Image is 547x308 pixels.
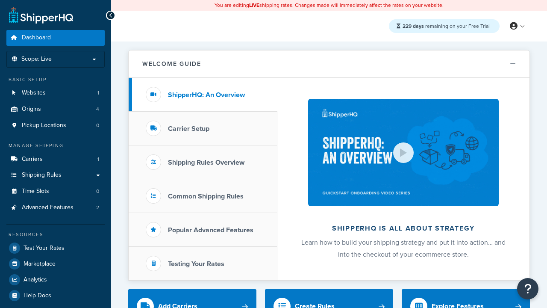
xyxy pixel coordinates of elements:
[24,292,51,299] span: Help Docs
[24,261,56,268] span: Marketplace
[22,188,49,195] span: Time Slots
[6,76,105,83] div: Basic Setup
[403,22,490,30] span: remaining on your Free Trial
[6,200,105,216] a: Advanced Features2
[6,30,105,46] a: Dashboard
[6,151,105,167] li: Carriers
[96,122,99,129] span: 0
[6,101,105,117] a: Origins4
[22,204,74,211] span: Advanced Features
[403,22,424,30] strong: 229 days
[168,260,224,268] h3: Testing Your Rates
[308,99,499,206] img: ShipperHQ is all about strategy
[6,256,105,272] a: Marketplace
[22,106,41,113] span: Origins
[6,118,105,133] li: Pickup Locations
[6,118,105,133] a: Pickup Locations0
[6,85,105,101] li: Websites
[22,122,66,129] span: Pickup Locations
[24,276,47,284] span: Analytics
[6,101,105,117] li: Origins
[168,226,253,234] h3: Popular Advanced Features
[6,240,105,256] a: Test Your Rates
[96,204,99,211] span: 2
[22,172,62,179] span: Shipping Rules
[24,245,65,252] span: Test Your Rates
[168,91,245,99] h3: ShipperHQ: An Overview
[168,192,244,200] h3: Common Shipping Rules
[22,34,51,41] span: Dashboard
[22,89,46,97] span: Websites
[96,106,99,113] span: 4
[97,89,99,97] span: 1
[21,56,52,63] span: Scope: Live
[168,159,244,166] h3: Shipping Rules Overview
[6,142,105,149] div: Manage Shipping
[96,188,99,195] span: 0
[6,151,105,167] a: Carriers1
[300,225,507,232] h2: ShipperHQ is all about strategy
[168,125,209,133] h3: Carrier Setup
[6,184,105,199] li: Time Slots
[6,200,105,216] li: Advanced Features
[142,61,201,67] h2: Welcome Guide
[6,231,105,238] div: Resources
[22,156,43,163] span: Carriers
[6,288,105,303] a: Help Docs
[97,156,99,163] span: 1
[6,272,105,287] a: Analytics
[6,167,105,183] a: Shipping Rules
[517,278,538,299] button: Open Resource Center
[6,85,105,101] a: Websites1
[301,237,506,259] span: Learn how to build your shipping strategy and put it into action… and into the checkout of your e...
[249,1,259,9] b: LIVE
[129,50,529,78] button: Welcome Guide
[6,184,105,199] a: Time Slots0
